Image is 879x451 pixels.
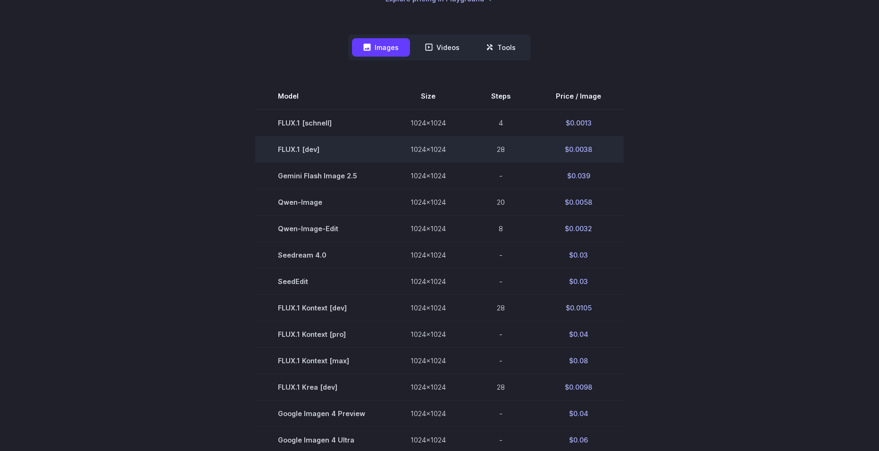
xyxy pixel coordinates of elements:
[469,136,533,162] td: 28
[255,109,388,136] td: FLUX.1 [schnell]
[255,136,388,162] td: FLUX.1 [dev]
[388,374,469,401] td: 1024x1024
[475,38,527,57] button: Tools
[255,321,388,348] td: FLUX.1 Kontext [pro]
[414,38,471,57] button: Videos
[388,83,469,109] th: Size
[533,109,624,136] td: $0.0013
[388,401,469,427] td: 1024x1024
[469,268,533,295] td: -
[533,242,624,268] td: $0.03
[533,321,624,348] td: $0.04
[278,170,365,181] span: Gemini Flash Image 2.5
[255,348,388,374] td: FLUX.1 Kontext [max]
[388,136,469,162] td: 1024x1024
[388,162,469,189] td: 1024x1024
[388,268,469,295] td: 1024x1024
[469,162,533,189] td: -
[533,348,624,374] td: $0.08
[388,109,469,136] td: 1024x1024
[388,321,469,348] td: 1024x1024
[533,83,624,109] th: Price / Image
[469,295,533,321] td: 28
[388,295,469,321] td: 1024x1024
[533,295,624,321] td: $0.0105
[255,189,388,215] td: Qwen-Image
[255,374,388,401] td: FLUX.1 Krea [dev]
[469,321,533,348] td: -
[255,83,388,109] th: Model
[533,401,624,427] td: $0.04
[388,348,469,374] td: 1024x1024
[255,215,388,242] td: Qwen-Image-Edit
[388,215,469,242] td: 1024x1024
[388,189,469,215] td: 1024x1024
[352,38,410,57] button: Images
[469,242,533,268] td: -
[469,109,533,136] td: 4
[533,215,624,242] td: $0.0032
[255,242,388,268] td: Seedream 4.0
[533,136,624,162] td: $0.0038
[388,242,469,268] td: 1024x1024
[255,268,388,295] td: SeedEdit
[533,189,624,215] td: $0.0058
[255,401,388,427] td: Google Imagen 4 Preview
[255,295,388,321] td: FLUX.1 Kontext [dev]
[469,348,533,374] td: -
[533,374,624,401] td: $0.0098
[469,215,533,242] td: 8
[469,189,533,215] td: 20
[533,162,624,189] td: $0.039
[533,268,624,295] td: $0.03
[469,83,533,109] th: Steps
[469,401,533,427] td: -
[469,374,533,401] td: 28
